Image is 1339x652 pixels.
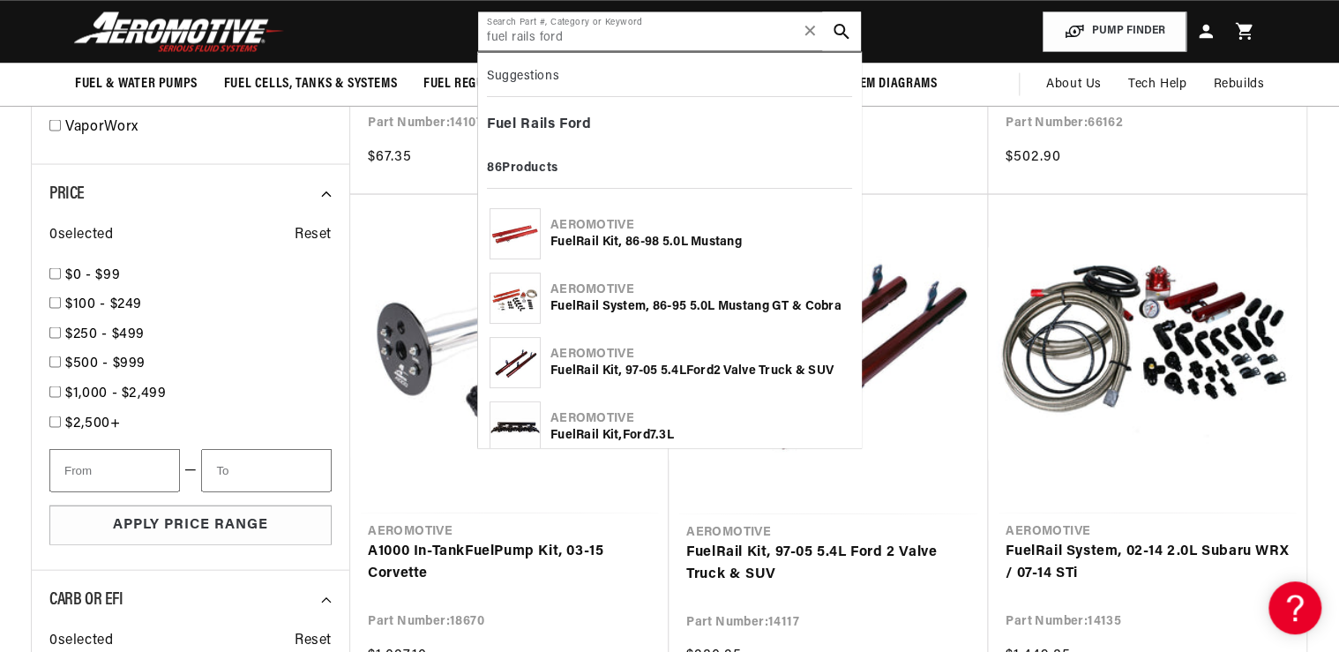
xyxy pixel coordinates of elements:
span: — [184,459,198,482]
summary: Fuel Cells, Tanks & Systems [211,63,410,104]
input: Search by Part Number, Category or Keyword [478,11,861,50]
summary: Rebuilds [1200,63,1277,105]
div: Aeromotive [550,345,849,363]
b: Ford [686,363,714,377]
b: Ford [623,428,650,441]
b: Fuel [487,116,517,131]
summary: Tech Help [1115,63,1200,105]
b: Fuel [550,299,576,312]
div: Aeromotive [550,281,849,298]
button: search button [822,11,861,50]
div: Rail System, 86-95 5.0L Mustang GT & Cobra [550,297,849,315]
span: CARB or EFI [49,590,123,608]
b: Fuel [550,235,576,248]
a: A1000 In-TankFuelPump Kit, 03-15 Corvette [368,540,651,585]
img: Fuel Rail Kit, 97-05 5.4L Ford 2 Valve Truck & SUV [490,346,540,379]
input: From [49,448,180,491]
img: Aeromotive [69,11,289,52]
b: Fuel [550,428,576,441]
span: Reset [295,629,332,652]
span: System Diagrams [833,74,937,93]
img: Fuel Rail Kit, 86-98 5.0L Mustang [490,217,540,250]
span: Reset [295,223,332,246]
span: Fuel & Water Pumps [75,74,198,93]
summary: System Diagrams [819,63,950,104]
span: 0 selected [49,629,113,652]
div: Aeromotive [550,216,849,234]
span: $500 - $999 [65,356,146,370]
img: Fuel Rail Kit, Ford 7.3L [490,401,540,451]
b: 86 Products [487,161,558,174]
span: $100 - $249 [65,296,142,311]
span: $2,500+ [65,416,120,430]
div: Suggestions [487,61,852,96]
img: Fuel Rail System, 86-95 5.0L Mustang GT & Cobra [490,281,540,314]
span: Tech Help [1128,74,1186,94]
span: $0 - $99 [65,267,120,281]
div: Rail Kit, 86-98 5.0L Mustang [550,233,849,251]
b: Ford [559,116,592,131]
div: Aeromotive [550,409,849,427]
div: Rail Kit, 97-05 5.4L 2 Valve Truck & SUV [550,362,849,379]
summary: Fuel & Water Pumps [62,63,211,104]
span: ✕ [802,17,818,45]
span: Rebuilds [1213,74,1264,94]
summary: Fuel Regulators [410,63,540,104]
a: VaporWorx [65,116,332,139]
span: 0 selected [49,223,113,246]
span: About Us [1046,77,1102,90]
span: Fuel Regulators [423,74,527,93]
span: $250 - $499 [65,326,145,341]
span: Price [49,184,85,202]
input: To [201,448,332,491]
a: FuelRail Kit, 97-05 5.4L Ford 2 Valve Truck & SUV [686,541,970,586]
div: Rail Kit, 7.3L [550,426,849,444]
b: Rails [520,116,555,131]
span: Fuel Cells, Tanks & Systems [224,74,397,93]
b: Fuel [550,363,576,377]
button: Apply Price Range [49,505,332,544]
a: FuelRail System, 02-14 2.0L Subaru WRX / 07-14 STi [1006,540,1289,585]
span: $1,000 - $2,499 [65,386,167,400]
a: About Us [1033,63,1115,105]
button: PUMP FINDER [1043,11,1186,51]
